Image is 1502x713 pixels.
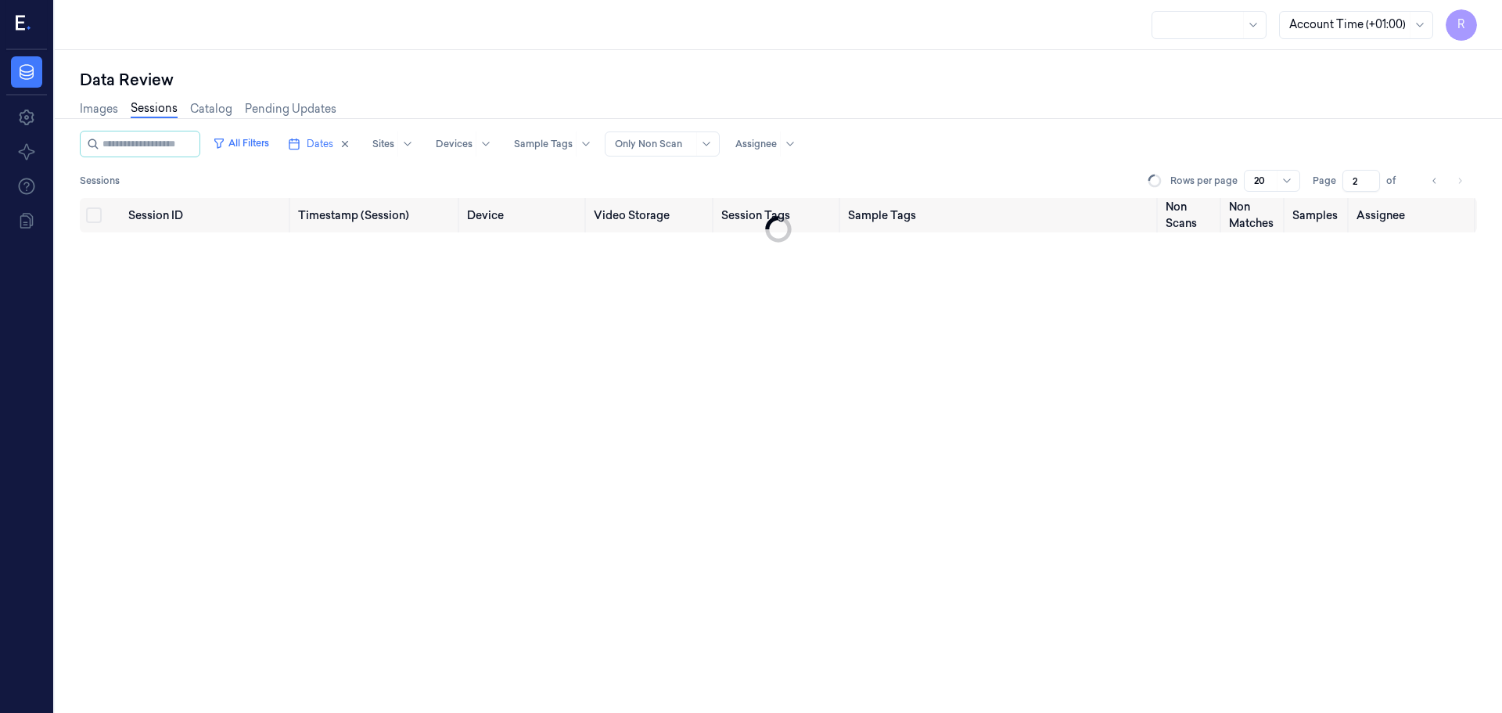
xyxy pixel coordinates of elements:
[131,100,178,118] a: Sessions
[1424,170,1471,192] nav: pagination
[207,131,275,156] button: All Filters
[1446,9,1477,41] button: R
[1313,174,1336,188] span: Page
[1170,174,1238,188] p: Rows per page
[80,101,118,117] a: Images
[86,207,102,223] button: Select all
[1386,174,1411,188] span: of
[1286,198,1349,232] th: Samples
[292,198,461,232] th: Timestamp (Session)
[461,198,588,232] th: Device
[842,198,1159,232] th: Sample Tags
[80,174,120,188] span: Sessions
[282,131,357,157] button: Dates
[588,198,714,232] th: Video Storage
[1223,198,1286,232] th: Non Matches
[715,198,842,232] th: Session Tags
[1159,198,1223,232] th: Non Scans
[245,101,336,117] a: Pending Updates
[307,137,333,151] span: Dates
[80,69,1477,91] div: Data Review
[122,198,291,232] th: Session ID
[1350,198,1477,232] th: Assignee
[1424,170,1446,192] button: Go to previous page
[190,101,232,117] a: Catalog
